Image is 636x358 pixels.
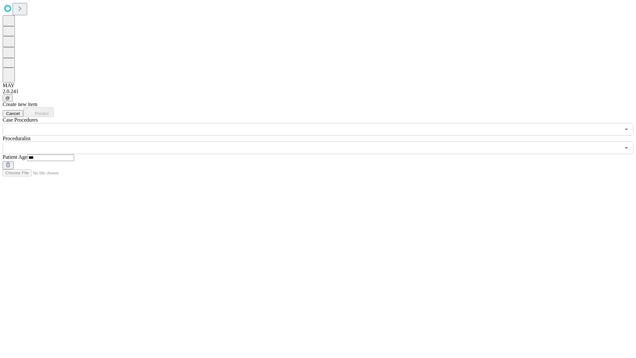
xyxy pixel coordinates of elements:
span: Create new item [3,101,37,107]
button: Predict [23,107,54,117]
button: @ [3,94,13,101]
div: MAY [3,83,633,89]
div: 2.0.241 [3,89,633,94]
span: Scheduled Procedure [3,117,38,123]
span: @ [5,95,10,100]
span: Cancel [6,111,20,116]
span: Proceduralist [3,136,30,141]
button: Open [622,143,631,152]
span: Patient Age [3,154,27,160]
span: Predict [35,111,48,116]
button: Open [622,125,631,134]
button: Cancel [3,110,23,117]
